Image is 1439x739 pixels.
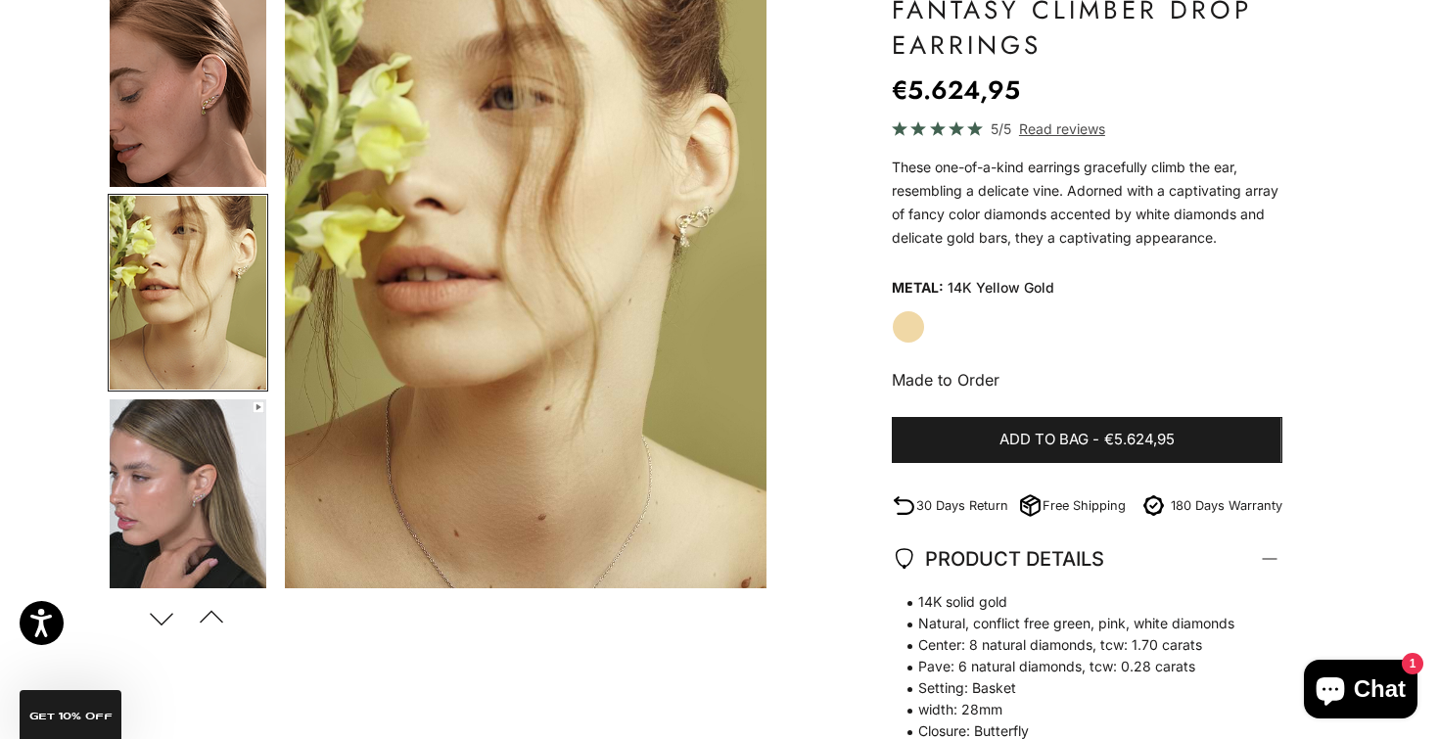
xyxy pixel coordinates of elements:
button: Go to item 7 [108,397,268,595]
div: These one-of-a-kind earrings gracefully climb the ear, resembling a delicate vine. Adorned with a... [892,156,1282,250]
p: 30 Days Return [916,495,1008,516]
span: 5/5 [991,117,1011,140]
span: €5.624,95 [1104,428,1175,452]
img: #YellowGold #RoseGold #WhiteGold [110,196,266,390]
button: Go to item 6 [108,194,268,392]
p: 180 Days Warranty [1171,495,1282,516]
img: #YellowGold #RoseGold #WhiteGold [110,399,266,593]
p: Made to Order [892,367,1282,393]
button: Add to bag-€5.624,95 [892,417,1282,464]
sale-price: €5.624,95 [892,70,1020,110]
variant-option-value: 14K Yellow Gold [948,273,1054,302]
legend: Metal: [892,273,944,302]
div: GET 10% Off [20,690,121,739]
span: GET 10% Off [29,712,113,721]
p: Free Shipping [1043,495,1126,516]
span: width: 28mm [892,699,1263,720]
span: Pave: 6 natural diamonds, tcw: 0.28 carats [892,656,1263,677]
span: Natural, conflict free green, pink, white diamonds [892,613,1263,634]
span: Add to bag [999,428,1089,452]
span: Setting: Basket [892,677,1263,699]
summary: PRODUCT DETAILS [892,523,1282,595]
span: Read reviews [1019,117,1105,140]
a: 5/5 Read reviews [892,117,1282,140]
inbox-online-store-chat: Shopify online store chat [1298,660,1423,723]
span: PRODUCT DETAILS [892,542,1104,576]
span: 14K solid gold [892,591,1263,613]
span: Center: 8 natural diamonds, tcw: 1.70 carats [892,634,1263,656]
